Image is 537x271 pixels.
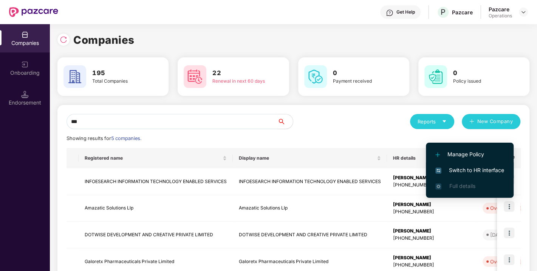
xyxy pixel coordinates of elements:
span: plus [469,119,474,125]
img: svg+xml;base64,PHN2ZyBpZD0iRHJvcGRvd24tMzJ4MzIiIHhtbG5zPSJodHRwOi8vd3d3LnczLm9yZy8yMDAwL3N2ZyIgd2... [520,9,526,15]
img: svg+xml;base64,PHN2ZyB4bWxucz0iaHR0cDovL3d3dy53My5vcmcvMjAwMC9zdmciIHdpZHRoPSIxMi4yMDEiIGhlaWdodD... [435,152,440,157]
td: INFOESEARCH INFORMATION TECHNOLOGY ENABLED SERVICES [79,168,233,195]
img: svg+xml;base64,PHN2ZyBpZD0iQ29tcGFuaWVzIiB4bWxucz0iaHR0cDovL3d3dy53My5vcmcvMjAwMC9zdmciIHdpZHRoPS... [21,31,29,38]
img: svg+xml;base64,PHN2ZyBpZD0iSGVscC0zMngzMiIgeG1sbnM9Imh0dHA6Ly93d3cudzMub3JnLzIwMDAvc3ZnIiB3aWR0aD... [386,9,393,17]
div: [DATE] [490,231,506,239]
img: svg+xml;base64,PHN2ZyB4bWxucz0iaHR0cDovL3d3dy53My5vcmcvMjAwMC9zdmciIHdpZHRoPSI2MCIgaGVpZ2h0PSI2MC... [184,65,206,88]
td: DOTWISE DEVELOPMENT AND CREATIVE PRIVATE LIMITED [79,222,233,248]
div: Operations [489,13,512,19]
span: Display name [239,155,375,161]
img: svg+xml;base64,PHN2ZyB3aWR0aD0iMTQuNSIgaGVpZ2h0PSIxNC41IiB2aWV3Qm94PSIwIDAgMTYgMTYiIGZpbGw9Im5vbm... [21,91,29,98]
div: Policy issued [453,78,508,85]
div: Renewal in next 60 days [212,78,268,85]
th: Registered name [79,148,233,168]
button: plusNew Company [462,114,520,129]
div: [PERSON_NAME] [393,201,470,208]
span: New Company [477,118,513,125]
h3: 0 [453,68,508,78]
button: search [277,114,293,129]
div: [PERSON_NAME] [PERSON_NAME] [393,174,470,182]
div: Pazcare [489,6,512,13]
span: Full details [449,183,475,189]
img: svg+xml;base64,PHN2ZyB4bWxucz0iaHR0cDovL3d3dy53My5vcmcvMjAwMC9zdmciIHdpZHRoPSI2MCIgaGVpZ2h0PSI2MC... [304,65,327,88]
img: New Pazcare Logo [9,7,58,17]
div: Payment received [333,78,388,85]
img: icon [504,201,514,212]
span: Showing results for [67,135,141,141]
div: Reports [418,118,447,125]
img: icon [504,228,514,238]
td: DOTWISE DEVELOPMENT AND CREATIVE PRIVATE LIMITED [233,222,387,248]
img: svg+xml;base64,PHN2ZyB3aWR0aD0iMjAiIGhlaWdodD0iMjAiIHZpZXdCb3g9IjAgMCAyMCAyMCIgZmlsbD0ibm9uZSIgeG... [21,61,29,68]
div: [PHONE_NUMBER] [393,182,470,189]
div: Overdue - 33d [490,204,525,212]
span: 5 companies. [111,135,141,141]
h1: Companies [73,32,135,48]
td: INFOESEARCH INFORMATION TECHNOLOGY ENABLED SERVICES [233,168,387,195]
span: P [441,8,446,17]
div: [PHONE_NUMBER] [393,262,470,269]
img: svg+xml;base64,PHN2ZyB4bWxucz0iaHR0cDovL3d3dy53My5vcmcvMjAwMC9zdmciIHdpZHRoPSIxNi4zNjMiIGhlaWdodD... [435,183,441,189]
th: Display name [233,148,387,168]
img: icon [504,254,514,265]
h3: 0 [333,68,388,78]
img: svg+xml;base64,PHN2ZyBpZD0iUmVsb2FkLTMyeDMyIiB4bWxucz0iaHR0cDovL3d3dy53My5vcmcvMjAwMC9zdmciIHdpZH... [60,36,67,43]
div: [PERSON_NAME] [393,254,470,262]
img: svg+xml;base64,PHN2ZyB4bWxucz0iaHR0cDovL3d3dy53My5vcmcvMjAwMC9zdmciIHdpZHRoPSI2MCIgaGVpZ2h0PSI2MC... [424,65,447,88]
span: Switch to HR interface [435,166,504,174]
span: Registered name [85,155,221,161]
img: svg+xml;base64,PHN2ZyB4bWxucz0iaHR0cDovL3d3dy53My5vcmcvMjAwMC9zdmciIHdpZHRoPSIxNiIgaGVpZ2h0PSIxNi... [435,168,441,174]
div: [PHONE_NUMBER] [393,235,470,242]
div: Total Companies [92,78,147,85]
th: HR details [387,148,477,168]
span: Manage Policy [435,150,504,159]
div: Overdue - 19d [490,258,525,265]
div: [PERSON_NAME] [393,228,470,235]
td: Amazatic Solutions Llp [79,195,233,222]
td: Amazatic Solutions Llp [233,195,387,222]
div: Pazcare [452,9,473,16]
img: svg+xml;base64,PHN2ZyB4bWxucz0iaHR0cDovL3d3dy53My5vcmcvMjAwMC9zdmciIHdpZHRoPSI2MCIgaGVpZ2h0PSI2MC... [63,65,86,88]
div: [PHONE_NUMBER] [393,208,470,216]
div: Get Help [396,9,415,15]
span: search [277,119,293,125]
h3: 22 [212,68,268,78]
h3: 195 [92,68,147,78]
span: caret-down [442,119,447,124]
